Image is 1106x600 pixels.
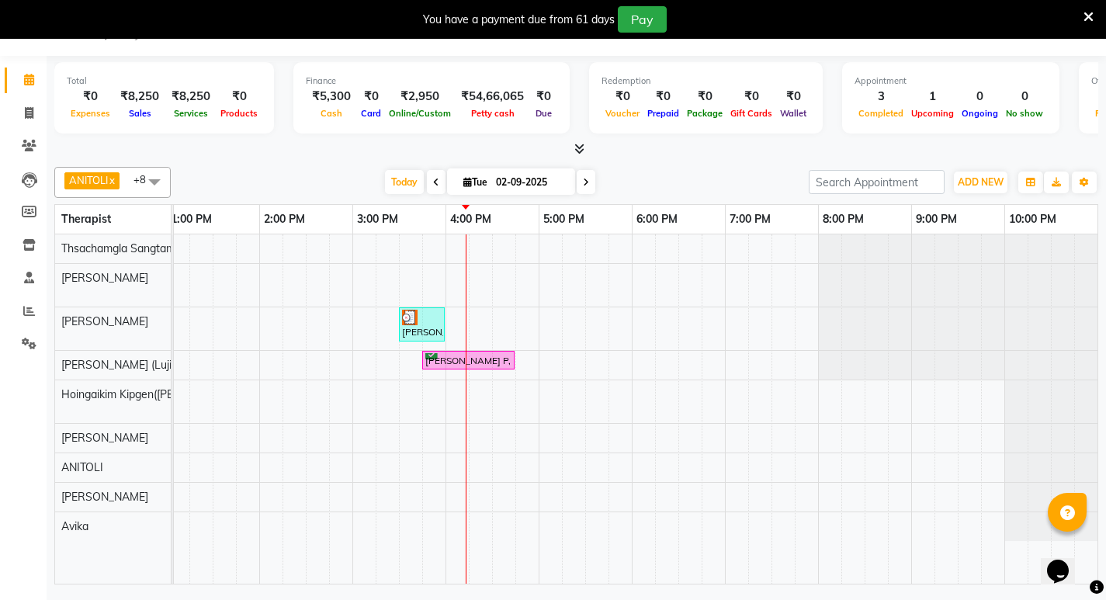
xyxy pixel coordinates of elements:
[726,88,776,106] div: ₹0
[67,108,114,119] span: Expenses
[602,108,643,119] span: Voucher
[455,88,530,106] div: ₹54,66,065
[61,460,103,474] span: ANITOLI
[907,88,958,106] div: 1
[467,108,518,119] span: Petty cash
[67,75,262,88] div: Total
[400,310,443,339] div: [PERSON_NAME] ., TK03, 03:30 PM-04:00 PM, Signature Head Massage - 30 Mins
[69,174,108,186] span: ANITOLI
[1002,88,1047,106] div: 0
[683,88,726,106] div: ₹0
[726,108,776,119] span: Gift Cards
[1041,538,1090,584] iframe: chat widget
[907,108,958,119] span: Upcoming
[165,88,217,106] div: ₹8,250
[958,108,1002,119] span: Ongoing
[530,88,557,106] div: ₹0
[167,208,216,231] a: 1:00 PM
[855,75,1047,88] div: Appointment
[108,174,115,186] a: x
[306,88,357,106] div: ₹5,300
[385,170,424,194] span: Today
[958,88,1002,106] div: 0
[170,108,212,119] span: Services
[618,6,667,33] button: Pay
[423,12,615,28] div: You have a payment due from 61 days
[61,212,111,226] span: Therapist
[776,88,810,106] div: ₹0
[133,173,158,186] span: +8
[357,88,385,106] div: ₹0
[385,108,455,119] span: Online/Custom
[114,88,165,106] div: ₹8,250
[317,108,346,119] span: Cash
[726,208,775,231] a: 7:00 PM
[357,108,385,119] span: Card
[809,170,945,194] input: Search Appointment
[260,208,309,231] a: 2:00 PM
[61,387,247,401] span: Hoingaikim Kipgen([PERSON_NAME])
[67,88,114,106] div: ₹0
[954,172,1007,193] button: ADD NEW
[958,176,1004,188] span: ADD NEW
[602,88,643,106] div: ₹0
[855,108,907,119] span: Completed
[855,88,907,106] div: 3
[532,108,556,119] span: Due
[61,271,148,285] span: [PERSON_NAME]
[459,176,491,188] span: Tue
[633,208,681,231] a: 6:00 PM
[602,75,810,88] div: Redemption
[353,208,402,231] a: 3:00 PM
[385,88,455,106] div: ₹2,950
[912,208,961,231] a: 9:00 PM
[61,358,180,372] span: [PERSON_NAME] (Lujik)
[61,314,148,328] span: [PERSON_NAME]
[491,171,569,194] input: 2025-09-02
[643,88,683,106] div: ₹0
[539,208,588,231] a: 5:00 PM
[446,208,495,231] a: 4:00 PM
[61,241,220,255] span: Thsachamgla Sangtam (Achum)
[125,108,155,119] span: Sales
[1002,108,1047,119] span: No show
[61,519,88,533] span: Avika
[1005,208,1060,231] a: 10:00 PM
[306,75,557,88] div: Finance
[776,108,810,119] span: Wallet
[61,490,148,504] span: [PERSON_NAME]
[217,108,262,119] span: Products
[819,208,868,231] a: 8:00 PM
[643,108,683,119] span: Prepaid
[424,353,513,368] div: [PERSON_NAME] P, TK04, 03:45 PM-04:45 PM, Zivaya Signature Facial - 60 Mins
[683,108,726,119] span: Package
[217,88,262,106] div: ₹0
[61,431,148,445] span: [PERSON_NAME]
